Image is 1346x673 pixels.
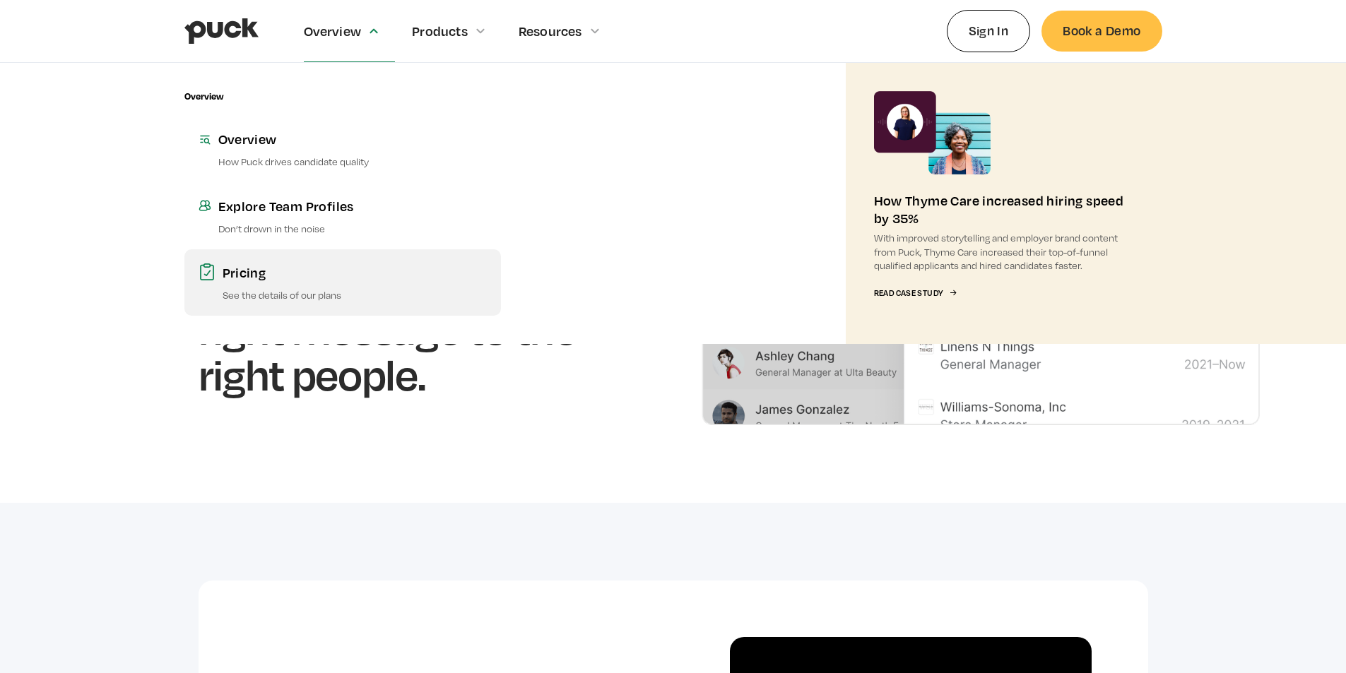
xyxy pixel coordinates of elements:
[519,23,582,39] div: Resources
[184,183,501,249] a: Explore Team ProfilesDon’t drown in the noise
[223,263,487,281] div: Pricing
[412,23,468,39] div: Products
[184,91,223,102] div: Overview
[218,197,487,215] div: Explore Team Profiles
[184,116,501,182] a: OverviewHow Puck drives candidate quality
[304,23,362,39] div: Overview
[874,191,1134,227] div: How Thyme Care increased hiring speed by 35%
[947,10,1031,52] a: Sign In
[218,130,487,148] div: Overview
[1041,11,1162,51] a: Book a Demo
[874,289,943,298] div: Read Case Study
[218,155,487,168] p: How Puck drives candidate quality
[874,231,1134,272] p: With improved storytelling and employer brand content from Puck, Thyme Care increased their top-o...
[223,288,487,302] p: See the details of our plans
[846,63,1162,344] a: How Thyme Care increased hiring speed by 35%With improved storytelling and employer brand content...
[184,249,501,316] a: PricingSee the details of our plans
[218,222,487,235] p: Don’t drown in the noise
